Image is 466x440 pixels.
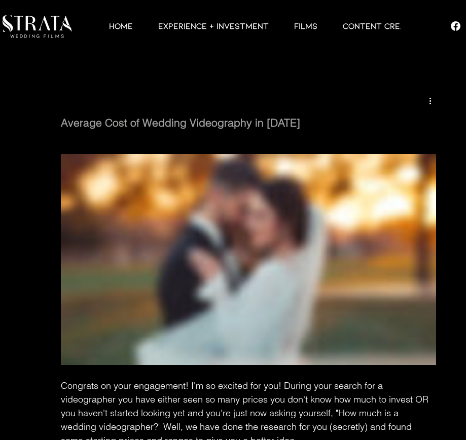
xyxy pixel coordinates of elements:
[330,20,437,32] a: CONTENT CREATION
[104,20,138,31] p: HOME
[61,115,436,130] h1: Average Cost of Wedding Videography in [DATE]
[96,20,401,32] nav: Site
[146,20,281,32] a: EXPERIENCE + INVESTMENT
[96,20,146,32] a: HOME
[153,20,274,31] p: EXPERIENCE + INVESTMENT
[3,15,71,38] img: LUX STRATA TEST_edited.png
[61,154,436,365] img: Groom in black tux with bride in white dress on golf course at sunset
[338,20,429,31] p: CONTENT CREATION
[289,20,322,31] p: Films
[424,94,436,106] button: More actions
[281,20,330,32] a: Films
